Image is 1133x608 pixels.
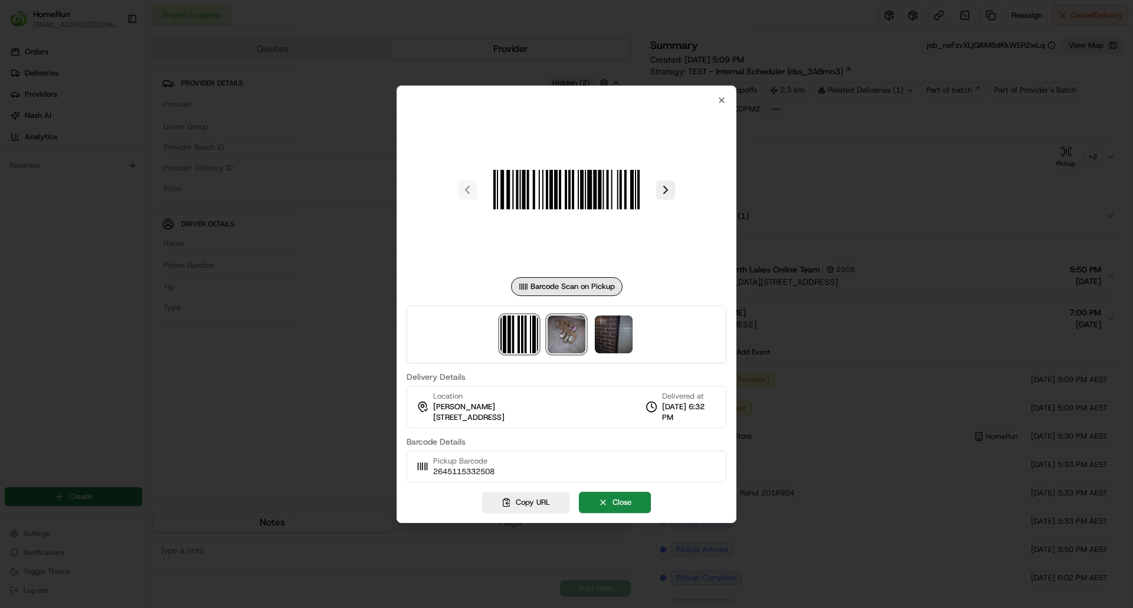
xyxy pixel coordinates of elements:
button: Close [579,492,651,513]
img: barcode_scan_on_pickup image [500,315,538,353]
img: photo_proof_of_delivery image [595,315,633,353]
button: Copy URL [482,492,569,513]
span: Location [433,391,463,402]
img: barcode_scan_on_pickup image [482,105,651,275]
span: [STREET_ADDRESS] [433,412,505,423]
label: Delivery Details [407,373,726,381]
span: Delivered at [662,391,716,402]
span: 2645115332508 [433,466,495,477]
span: Pickup Barcode [433,456,495,466]
span: [DATE] 6:32 PM [662,402,716,423]
label: Barcode Details [407,438,726,446]
div: Barcode Scan on Pickup [511,277,623,296]
span: [PERSON_NAME] [433,402,495,412]
img: photo_proof_of_delivery image [548,315,585,353]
